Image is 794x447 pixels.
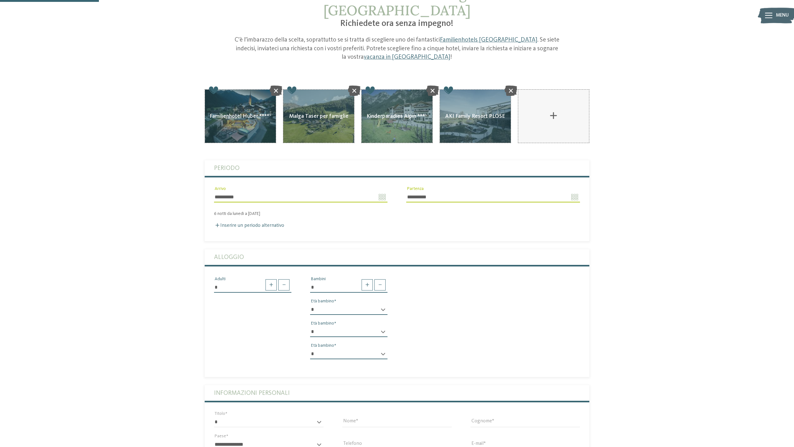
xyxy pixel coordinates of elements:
[214,249,580,265] label: Alloggio
[214,160,580,176] label: Periodo
[205,211,589,216] div: 6 notti da lunedì a [DATE]
[440,37,537,43] a: Familienhotels [GEOGRAPHIC_DATA]
[214,385,580,401] label: Informazioni personali
[340,19,453,28] span: Richiedete ora senza impegno!
[234,36,560,62] p: C’è l’imbarazzo della scelta, soprattutto se si tratta di scegliere uno dei fantastici . Se siete...
[364,54,450,60] a: vacanza in [GEOGRAPHIC_DATA]
[214,223,284,228] label: Inserire un periodo alternativo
